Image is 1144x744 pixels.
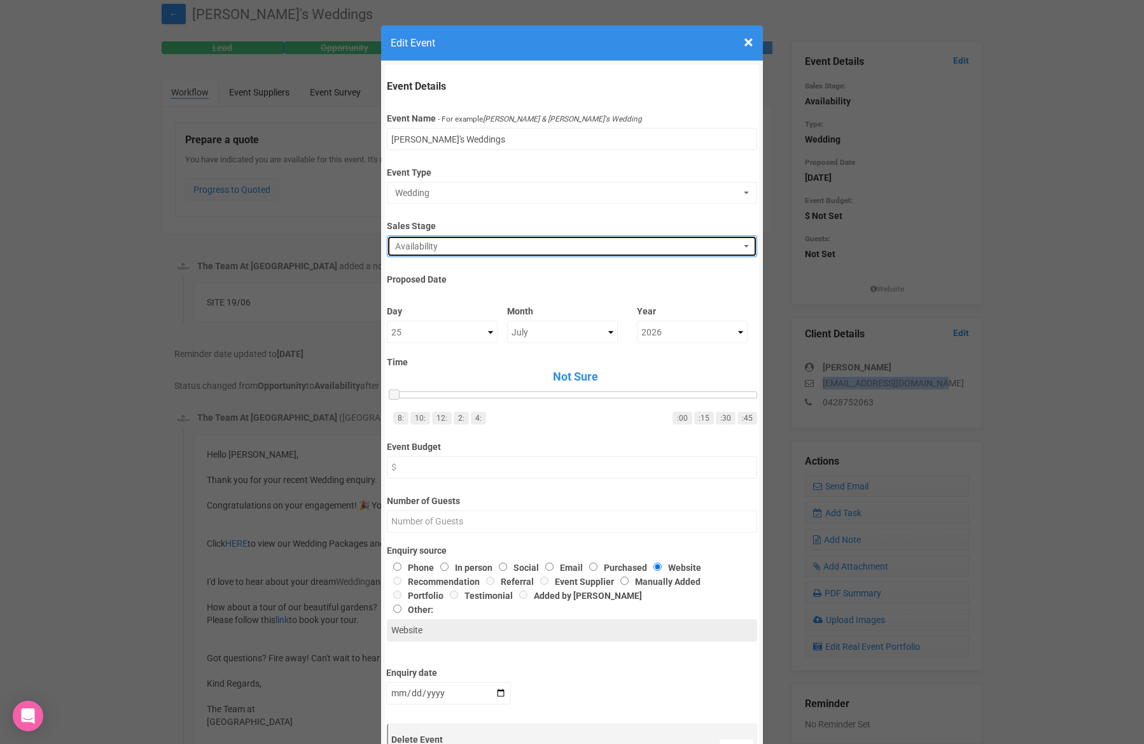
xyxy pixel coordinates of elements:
label: Purchased [583,563,647,573]
small: - For example [438,115,642,123]
a: 2: [454,412,469,425]
label: Phone [387,563,434,573]
i: [PERSON_NAME] & [PERSON_NAME]'s Wedding [483,115,642,123]
input: $ [387,456,757,479]
span: × [744,32,753,53]
label: Month [507,300,618,318]
label: Event Name [387,112,436,125]
label: Other: [387,602,738,616]
label: Referral [480,577,534,587]
label: Added by [PERSON_NAME] [513,591,642,601]
a: 4: [471,412,486,425]
label: Enquiry date [386,662,511,679]
legend: Event Details [387,80,757,94]
label: Number of Guests [387,490,757,507]
label: Event Supplier [534,577,614,587]
label: Sales Stage [387,215,757,232]
label: Year [637,300,748,318]
label: Testimonial [443,591,513,601]
label: Proposed Date [387,269,757,286]
a: 10: [410,412,430,425]
input: Event Name [387,128,757,150]
label: Social [492,563,539,573]
label: Portfolio [387,591,443,601]
label: Event Budget [387,436,757,453]
a: :00 [673,412,692,425]
a: :15 [694,412,714,425]
span: Not Sure [393,368,757,385]
label: Event Type [387,162,757,179]
input: Number of Guests [387,510,757,533]
span: Wedding [395,186,740,199]
label: Manually Added [614,577,701,587]
label: Time [387,356,757,368]
span: Availability [395,240,740,253]
label: In person [434,563,492,573]
div: Open Intercom Messenger [13,701,43,731]
label: Recommendation [387,577,480,587]
label: Day [387,300,498,318]
label: Enquiry source [387,544,757,557]
label: Website [647,563,701,573]
h4: Edit Event [391,35,753,51]
a: :45 [737,412,757,425]
a: 12: [432,412,452,425]
a: :30 [716,412,736,425]
a: 8: [393,412,408,425]
label: Email [539,563,583,573]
